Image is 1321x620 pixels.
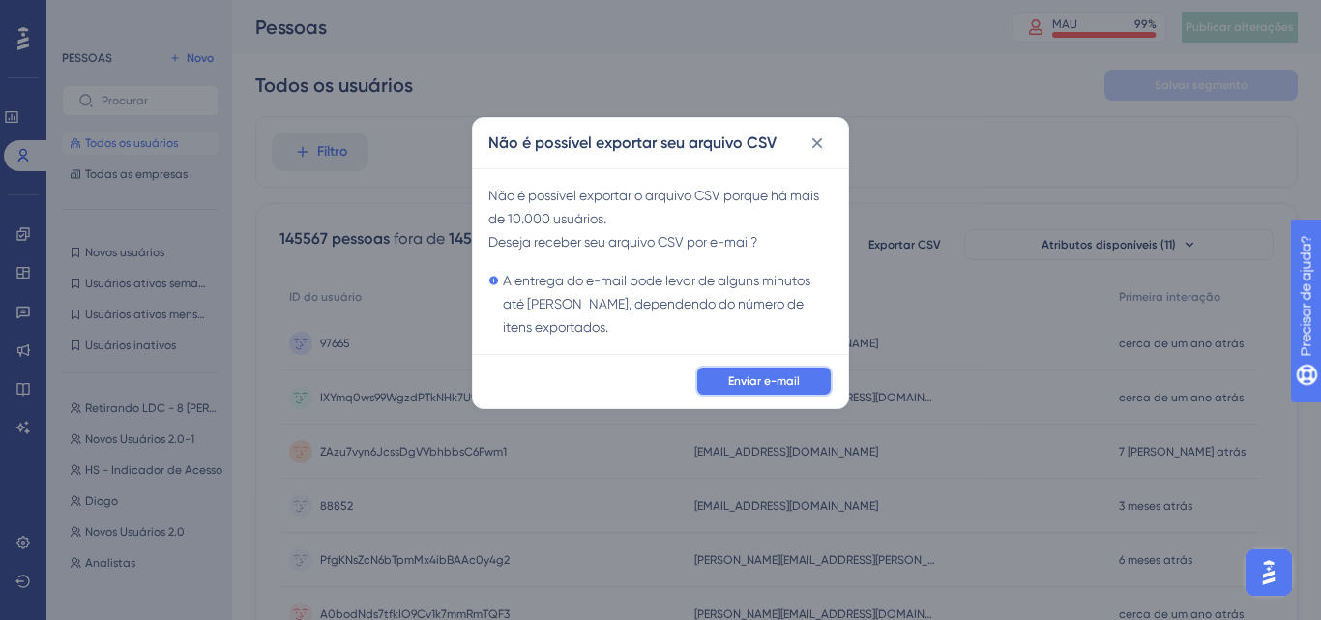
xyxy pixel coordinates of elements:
[488,234,757,250] font: Deseja receber seu arquivo CSV por e-mail?
[503,273,810,335] font: A entrega do e-mail pode levar de alguns minutos até [PERSON_NAME], dependendo do número de itens...
[45,9,166,23] font: Precisar de ajuda?
[603,211,606,226] font: .
[508,211,603,226] font: 10.000 usuários
[728,374,800,388] font: Enviar e-mail
[488,188,819,226] font: Não é possível exportar o arquivo CSV porque há mais de
[1240,544,1298,602] iframe: Iniciador do Assistente de IA do UserGuiding
[488,133,777,152] font: Não é possível exportar seu arquivo CSV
